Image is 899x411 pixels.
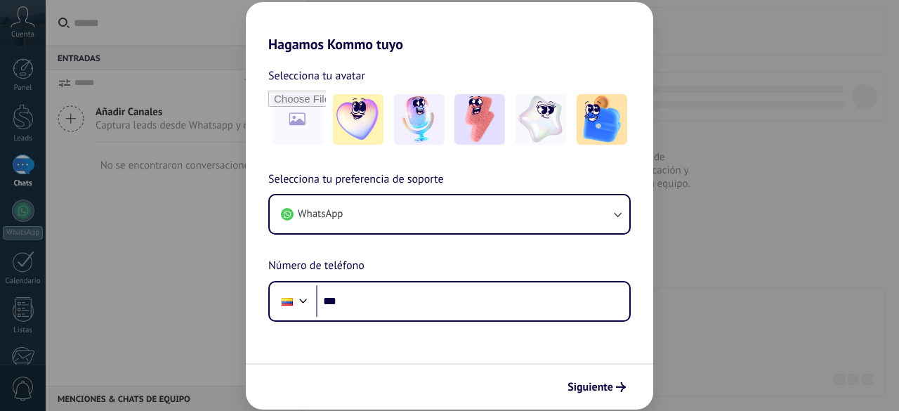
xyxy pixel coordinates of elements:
img: -5.jpeg [577,94,627,145]
span: Selecciona tu avatar [268,67,365,85]
span: Selecciona tu preferencia de soporte [268,171,444,189]
img: -3.jpeg [454,94,505,145]
img: -1.jpeg [333,94,383,145]
button: WhatsApp [270,195,629,233]
img: -2.jpeg [394,94,445,145]
span: Número de teléfono [268,257,365,275]
h2: Hagamos Kommo tuyo [246,2,653,53]
div: Colombia: + 57 [274,287,301,316]
span: Siguiente [567,382,613,392]
button: Siguiente [561,375,632,399]
span: WhatsApp [298,207,343,221]
img: -4.jpeg [516,94,566,145]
